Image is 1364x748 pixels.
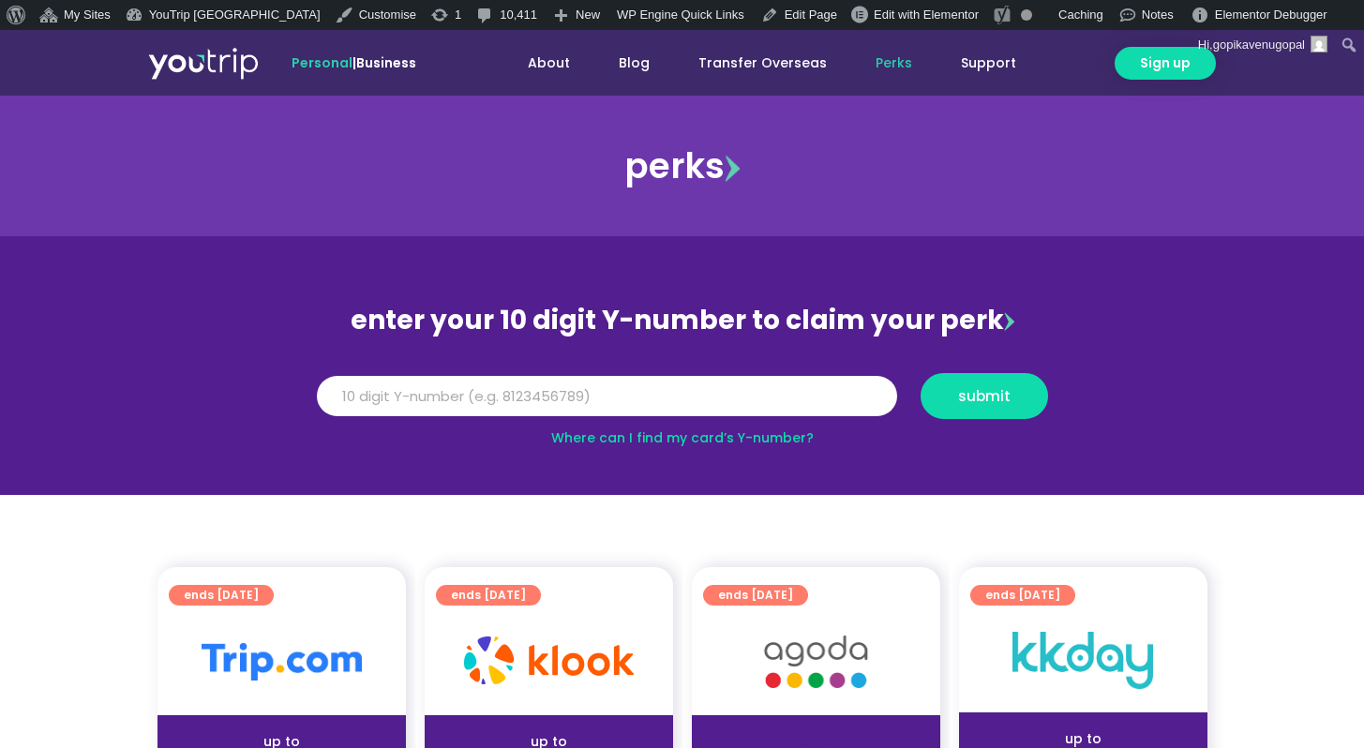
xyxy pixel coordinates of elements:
input: 10 digit Y-number (e.g. 8123456789) [317,376,897,417]
span: ends [DATE] [718,585,793,606]
a: About [503,46,594,81]
a: ends [DATE] [169,585,274,606]
a: Support [937,46,1041,81]
span: | [292,53,416,72]
span: ends [DATE] [451,585,526,606]
a: Transfer Overseas [674,46,851,81]
a: Sign up [1115,47,1216,80]
span: ends [DATE] [985,585,1060,606]
a: Business [356,53,416,72]
a: Perks [851,46,937,81]
a: ends [DATE] [703,585,808,606]
a: Where can I find my card’s Y-number? [551,428,814,447]
span: submit [958,389,1011,403]
span: ends [DATE] [184,585,259,606]
a: ends [DATE] [970,585,1075,606]
span: Personal [292,53,352,72]
button: submit [921,373,1048,419]
span: Sign up [1140,53,1191,73]
span: Edit with Elementor [874,7,979,22]
a: Hi, [1192,30,1335,60]
form: Y Number [317,373,1048,433]
a: Blog [594,46,674,81]
span: gopikavenugopal [1213,37,1305,52]
a: ends [DATE] [436,585,541,606]
div: enter your 10 digit Y-number to claim your perk [307,296,1057,345]
nav: Menu [467,46,1041,81]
